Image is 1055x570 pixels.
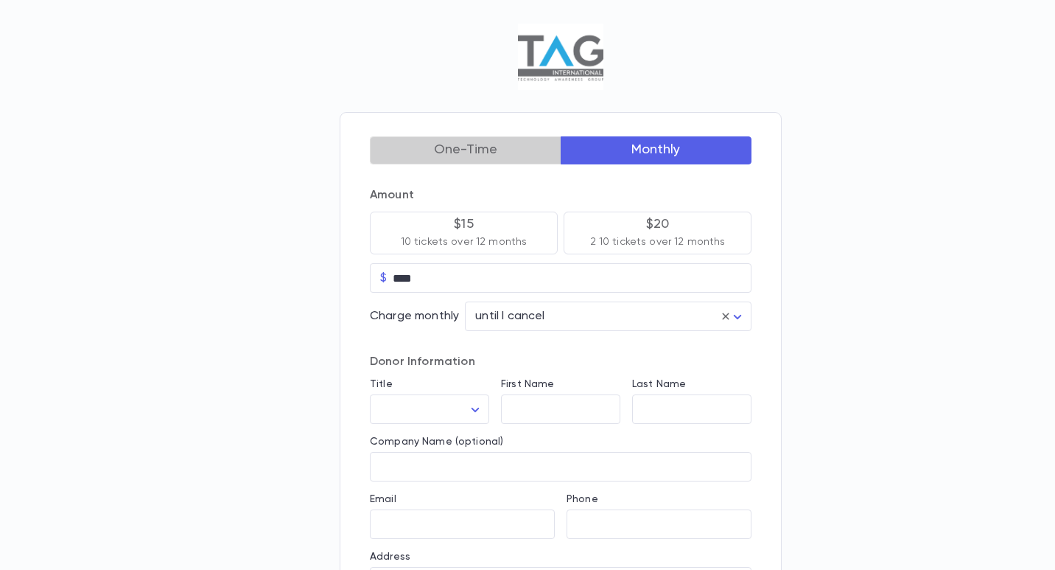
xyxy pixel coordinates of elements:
[567,493,598,505] label: Phone
[401,234,527,249] p: 10 tickets over 12 months
[370,551,410,563] label: Address
[370,188,751,203] p: Amount
[454,217,474,232] p: $15
[501,378,554,390] label: First Name
[370,395,489,424] div: ​
[518,24,603,90] img: Logo
[561,136,752,164] button: Monthly
[380,271,387,285] p: $
[370,136,561,164] button: One-Time
[370,355,751,369] p: Donor Information
[370,378,393,390] label: Title
[370,493,396,505] label: Email
[646,217,670,232] p: $20
[475,310,544,322] span: until I cancel
[632,378,686,390] label: Last Name
[564,212,751,254] button: $202 10 tickets over 12 months
[370,212,558,254] button: $1510 tickets over 12 months
[590,234,726,249] p: 2 10 tickets over 12 months
[370,436,503,448] label: Company Name (optional)
[465,302,751,331] div: until I cancel
[370,309,459,324] p: Charge monthly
